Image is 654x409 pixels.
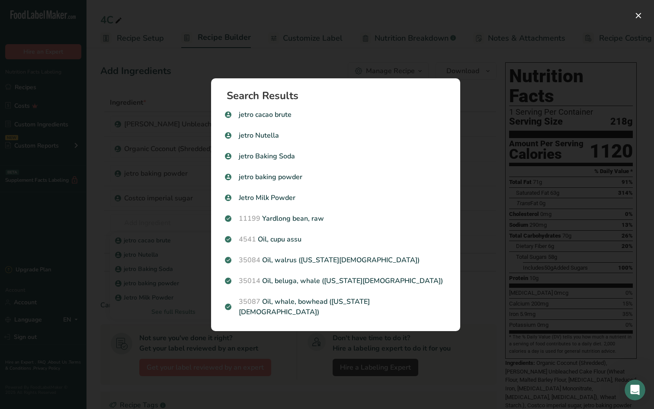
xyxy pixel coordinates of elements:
span: 35084 [239,255,260,265]
p: Oil, whale, bowhead ([US_STATE][DEMOGRAPHIC_DATA]) [225,296,446,317]
h1: Search Results [227,90,452,101]
p: Oil, cupu assu [225,234,446,245]
span: 4541 [239,235,256,244]
iframe: Intercom live chat [625,380,645,400]
p: jetro Baking Soda [225,151,446,161]
p: Oil, beluga, whale ([US_STATE][DEMOGRAPHIC_DATA]) [225,276,446,286]
p: Yardlong bean, raw [225,213,446,224]
span: 11199 [239,214,260,223]
p: jetro baking powder [225,172,446,182]
p: Jetro Milk Powder [225,193,446,203]
span: 35087 [239,297,260,306]
p: jetro cacao brute [225,109,446,120]
span: 35014 [239,276,260,286]
p: Oil, walrus ([US_STATE][DEMOGRAPHIC_DATA]) [225,255,446,265]
p: jetro Nutella [225,130,446,141]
